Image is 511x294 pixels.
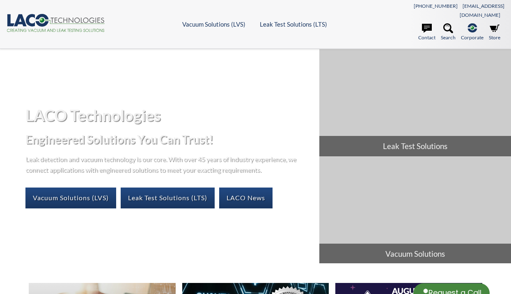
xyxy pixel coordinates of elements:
h1: LACO Technologies [25,105,313,125]
span: Corporate [461,34,484,41]
a: Leak Test Solutions [319,49,511,156]
a: Search [441,23,456,41]
a: Leak Test Solutions (LTS) [260,20,327,28]
h2: Engineered Solutions You Can Trust! [25,132,313,147]
a: Vacuum Solutions [319,157,511,264]
a: Vacuum Solutions (LVS) [25,188,116,208]
a: Leak Test Solutions (LTS) [121,188,215,208]
a: [PHONE_NUMBER] [414,3,458,9]
a: Store [489,23,500,41]
span: Vacuum Solutions [319,244,511,264]
p: Leak detection and vacuum technology is our core. With over 45 years of industry experience, we c... [25,154,300,174]
a: LACO News [219,188,273,208]
a: Vacuum Solutions (LVS) [182,20,245,28]
span: Leak Test Solutions [319,136,511,156]
a: [EMAIL_ADDRESS][DOMAIN_NAME] [460,3,504,18]
a: Contact [418,23,435,41]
